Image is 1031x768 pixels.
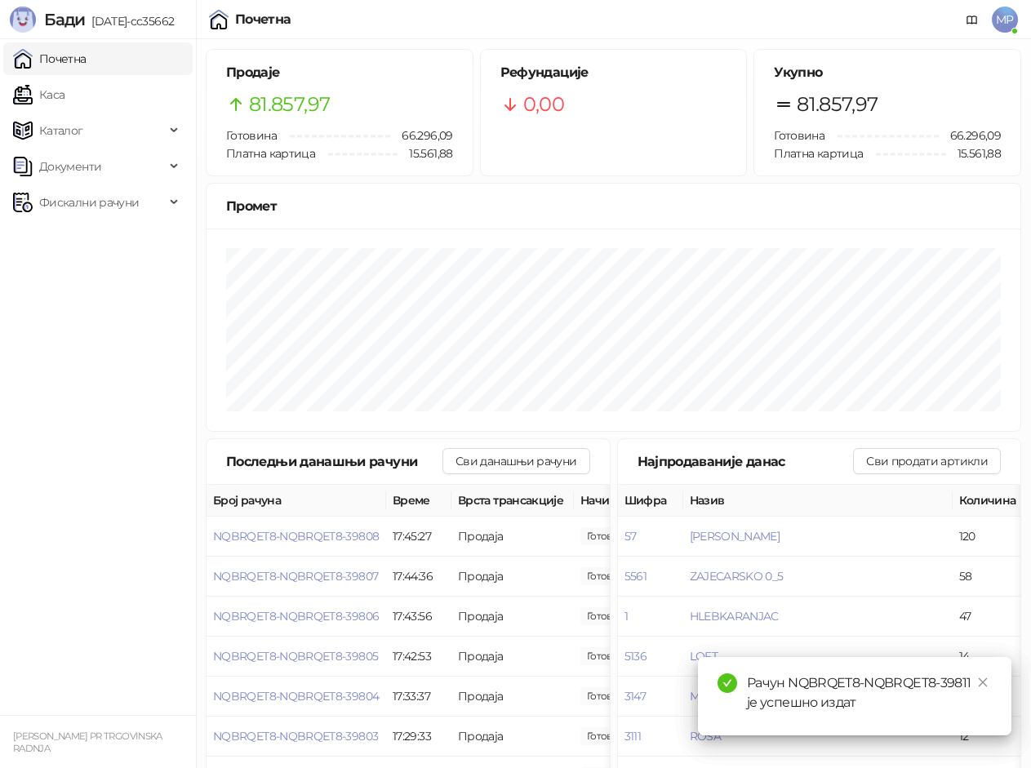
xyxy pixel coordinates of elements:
td: 17:42:53 [386,637,451,677]
button: NQBRQET8-NQBRQET8-39806 [213,609,379,624]
button: NQBRQET8-NQBRQET8-39808 [213,529,379,544]
td: 17:44:36 [386,557,451,597]
td: 17:29:33 [386,717,451,757]
div: Почетна [235,13,291,26]
td: 17:33:37 [386,677,451,717]
div: Промет [226,196,1001,216]
button: 5136 [624,649,647,664]
a: Документација [959,7,985,33]
span: Платна картица [774,146,863,161]
div: Најпродаваније данас [638,451,854,472]
div: Последњи данашњи рачуни [226,451,442,472]
button: HLEBKARANJAC [690,609,779,624]
button: Сви продати артикли [853,448,1001,474]
button: NQBRQET8-NQBRQET8-39807 [213,569,378,584]
span: 980,00 [580,647,636,665]
td: 17:45:27 [386,517,451,557]
td: Продаја [451,517,574,557]
h5: Рефундације [500,63,727,82]
h5: Продаје [226,63,453,82]
span: 66.296,09 [390,127,452,144]
img: Logo [10,7,36,33]
button: 1 [624,609,628,624]
td: 58 [953,557,1026,597]
span: 66.296,09 [939,127,1001,144]
a: Каса [13,78,64,111]
td: Продаја [451,717,574,757]
td: Продаја [451,677,574,717]
button: ZAJECARSKO 0_5 [690,569,784,584]
span: 157,00 [580,687,636,705]
span: Фискални рачуни [39,186,139,219]
button: MOKATE [690,689,737,704]
h5: Укупно [774,63,1001,82]
span: 330,00 [580,727,636,745]
th: Назив [683,485,953,517]
span: Каталог [39,114,83,147]
span: 255,00 [580,527,636,545]
span: Готовина [226,128,277,143]
a: Close [974,673,992,691]
td: Продаја [451,597,574,637]
a: Почетна [13,42,87,75]
th: Време [386,485,451,517]
th: Начини плаћања [574,485,737,517]
button: 57 [624,529,637,544]
td: 17:43:56 [386,597,451,637]
span: Платна картица [226,146,315,161]
th: Шифра [618,485,683,517]
td: Продаја [451,557,574,597]
button: ROSA [690,729,721,744]
span: 166,00 [580,567,636,585]
button: NQBRQET8-NQBRQET8-39804 [213,689,379,704]
span: 15.561,88 [398,144,452,162]
td: Продаја [451,637,574,677]
button: 3111 [624,729,641,744]
small: [PERSON_NAME] PR TRGOVINSKA RADNJA [13,730,162,754]
th: Количина [953,485,1026,517]
td: 14 [953,637,1026,677]
span: 15.561,88 [946,144,1001,162]
span: MP [992,7,1018,33]
span: 920,00 [580,607,636,625]
span: 81.857,97 [797,89,878,120]
span: 81.857,97 [249,89,330,120]
div: Рачун NQBRQET8-NQBRQET8-39812 је успешно издат [747,673,992,713]
td: 47 [953,597,1026,637]
span: 0,00 [523,89,564,120]
button: NQBRQET8-NQBRQET8-39803 [213,729,378,744]
th: Врста трансакције [451,485,574,517]
span: check-circle [718,673,737,693]
span: Документи [39,150,101,183]
button: 3147 [624,689,646,704]
button: 5561 [624,569,647,584]
span: Готовина [774,128,824,143]
button: LOFT [690,649,718,664]
td: 120 [953,517,1026,557]
th: Број рачуна [207,485,386,517]
button: NQBRQET8-NQBRQET8-39805 [213,649,378,664]
span: Бади [44,10,85,29]
button: Сви данашњи рачуни [442,448,589,474]
button: [PERSON_NAME] [690,529,780,544]
span: close [977,677,989,688]
span: [DATE]-cc35662 [85,14,174,29]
